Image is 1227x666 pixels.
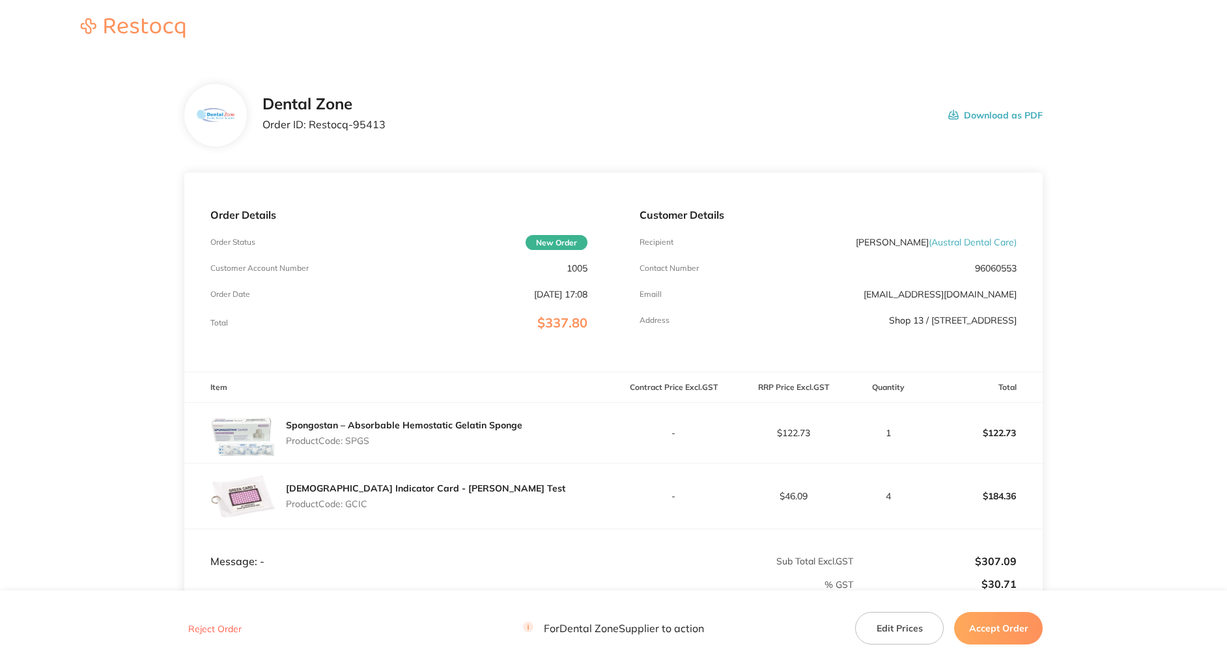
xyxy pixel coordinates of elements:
[184,372,613,403] th: Item
[924,480,1043,512] p: $184.36
[526,235,587,250] span: New Order
[210,238,255,247] p: Order Status
[184,623,246,635] button: Reject Order
[210,318,228,327] p: Total
[262,95,386,113] h2: Dental Zone
[210,209,587,221] p: Order Details
[975,263,1017,273] p: 96060553
[286,436,522,446] p: Product Code: SPGS
[948,95,1043,135] button: Download as PDF
[194,94,236,137] img: a2liazRzbw
[210,403,275,463] img: ZjdheWR5Mg
[534,289,587,299] p: [DATE] 17:08
[262,118,386,130] p: Order ID: Restocq- 95413
[184,529,613,568] td: Message: -
[640,290,662,299] p: Emaill
[68,18,198,38] img: Restocq logo
[854,555,1017,567] p: $307.09
[614,556,853,566] p: Sub Total Excl. GST
[286,482,565,494] a: [DEMOGRAPHIC_DATA] Indicator Card - [PERSON_NAME] Test
[640,264,699,273] p: Contact Number
[854,578,1017,590] p: $30.71
[735,491,854,501] p: $46.09
[567,263,587,273] p: 1005
[614,428,733,438] p: -
[286,499,565,509] p: Product Code: GCIC
[537,314,587,331] span: $337.80
[924,417,1043,449] p: $122.73
[640,316,670,325] p: Address
[855,612,944,645] button: Edit Prices
[856,237,1017,247] p: [PERSON_NAME]
[614,491,733,501] p: -
[889,315,1017,326] p: Shop 13 / [STREET_ADDRESS]
[523,622,704,635] p: For Dental Zone Supplier to action
[640,238,673,247] p: Recipient
[185,579,854,590] p: % GST
[210,264,309,273] p: Customer Account Number
[854,372,923,403] th: Quantity
[210,464,275,529] img: dWU1dHI2bA
[864,288,1017,300] a: [EMAIL_ADDRESS][DOMAIN_NAME]
[854,428,922,438] p: 1
[613,372,734,403] th: Contract Price Excl. GST
[923,372,1043,403] th: Total
[734,372,854,403] th: RRP Price Excl. GST
[640,209,1017,221] p: Customer Details
[210,290,250,299] p: Order Date
[735,428,854,438] p: $122.73
[68,18,198,40] a: Restocq logo
[954,612,1043,645] button: Accept Order
[286,419,522,431] a: Spongostan – Absorbable Hemostatic Gelatin Sponge
[854,491,922,501] p: 4
[929,236,1017,248] span: ( Austral Dental Care )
